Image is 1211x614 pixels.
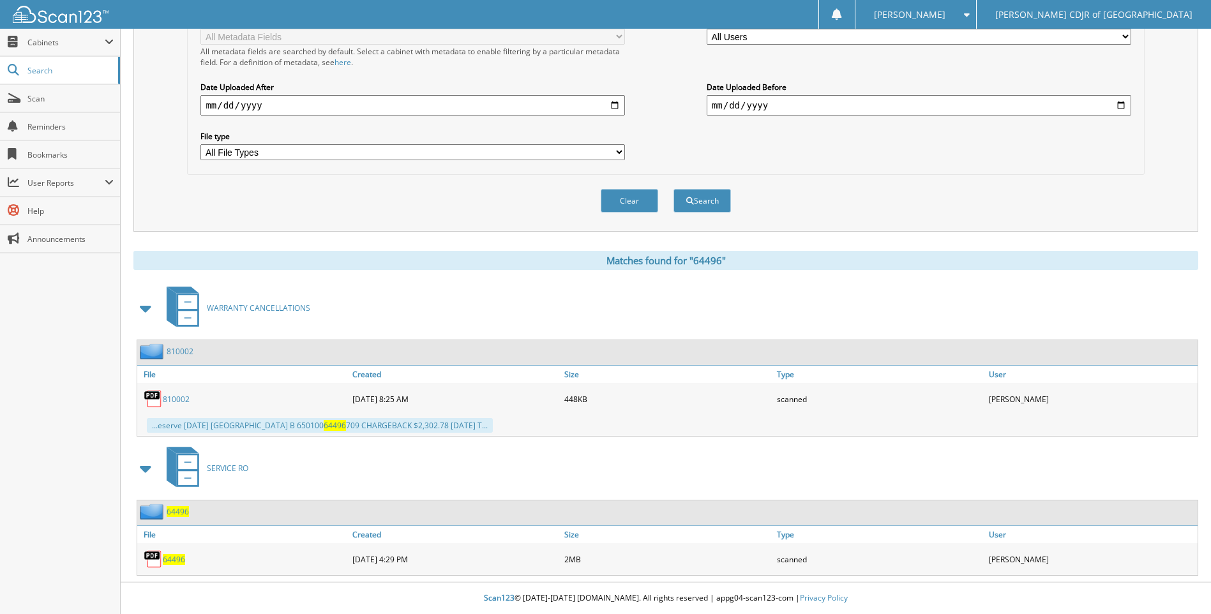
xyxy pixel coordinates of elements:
label: Date Uploaded Before [707,82,1131,93]
iframe: Chat Widget [1147,553,1211,614]
img: folder2.png [140,504,167,520]
button: Clear [601,189,658,213]
div: 448KB [561,386,773,412]
div: [DATE] 8:25 AM [349,386,561,412]
a: SERVICE RO [159,443,248,493]
a: WARRANTY CANCELLATIONS [159,283,310,333]
div: ...eserve [DATE] [GEOGRAPHIC_DATA] B 650100 709 CHARGEBACK $2,302.78 [DATE] T... [147,418,493,433]
span: Bookmarks [27,149,114,160]
div: [PERSON_NAME] [986,546,1198,572]
img: folder2.png [140,343,167,359]
input: end [707,95,1131,116]
div: All metadata fields are searched by default. Select a cabinet with metadata to enable filtering b... [200,46,625,68]
a: Size [561,526,773,543]
div: 2MB [561,546,773,572]
span: Search [27,65,112,76]
span: Scan [27,93,114,104]
label: Date Uploaded After [200,82,625,93]
a: Created [349,526,561,543]
a: 64496 [163,554,185,565]
span: Reminders [27,121,114,132]
span: [PERSON_NAME] [874,11,945,19]
div: Matches found for "64496" [133,251,1198,270]
input: start [200,95,625,116]
span: [PERSON_NAME] CDJR of [GEOGRAPHIC_DATA] [995,11,1192,19]
img: scan123-logo-white.svg [13,6,109,23]
div: scanned [774,386,986,412]
a: here [335,57,351,68]
button: Search [673,189,731,213]
div: [PERSON_NAME] [986,386,1198,412]
a: Size [561,366,773,383]
a: User [986,366,1198,383]
div: scanned [774,546,986,572]
span: 64496 [324,420,346,431]
span: User Reports [27,177,105,188]
a: File [137,526,349,543]
span: Scan123 [484,592,515,603]
span: WARRANTY CANCELLATIONS [207,303,310,313]
a: Type [774,526,986,543]
span: SERVICE RO [207,463,248,474]
label: File type [200,131,625,142]
a: Type [774,366,986,383]
a: Privacy Policy [800,592,848,603]
a: Created [349,366,561,383]
a: 64496 [167,506,189,517]
span: Announcements [27,234,114,244]
a: User [986,526,1198,543]
span: Help [27,206,114,216]
div: [DATE] 4:29 PM [349,546,561,572]
a: File [137,366,349,383]
span: Cabinets [27,37,105,48]
a: 810002 [163,394,190,405]
img: PDF.png [144,389,163,408]
div: © [DATE]-[DATE] [DOMAIN_NAME]. All rights reserved | appg04-scan123-com | [121,583,1211,614]
img: PDF.png [144,550,163,569]
a: 810002 [167,346,193,357]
